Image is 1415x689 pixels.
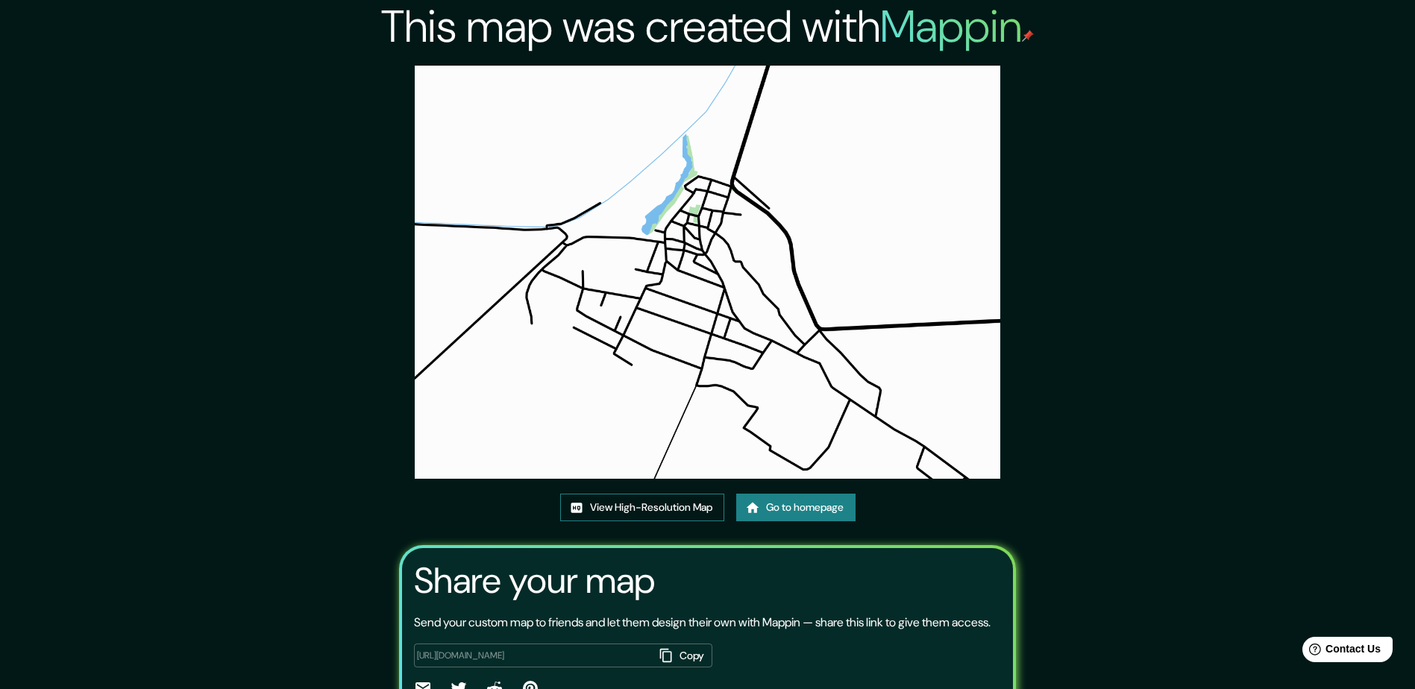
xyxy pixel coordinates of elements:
img: mappin-pin [1022,30,1034,42]
a: View High-Resolution Map [560,494,724,521]
a: Go to homepage [736,494,856,521]
h3: Share your map [414,560,655,602]
button: Copy [654,644,712,668]
img: created-map [415,66,1000,479]
iframe: Help widget launcher [1282,631,1399,673]
p: Send your custom map to friends and let them design their own with Mappin — share this link to gi... [414,614,991,632]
